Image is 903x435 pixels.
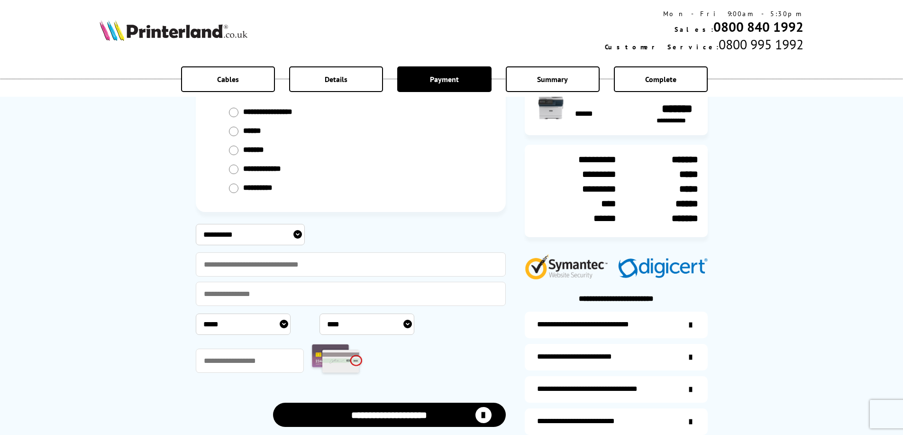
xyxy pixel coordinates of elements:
[605,9,803,18] div: Mon - Fri 9:00am - 5:30pm
[525,408,708,435] a: secure-website
[713,18,803,36] a: 0800 840 1992
[325,74,347,84] span: Details
[675,25,713,34] span: Sales:
[217,74,239,84] span: Cables
[100,20,247,41] img: Printerland Logo
[719,36,803,53] span: 0800 995 1992
[525,344,708,370] a: items-arrive
[605,43,719,51] span: Customer Service:
[430,74,459,84] span: Payment
[525,312,708,338] a: additional-ink
[525,376,708,403] a: additional-cables
[645,74,676,84] span: Complete
[537,74,568,84] span: Summary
